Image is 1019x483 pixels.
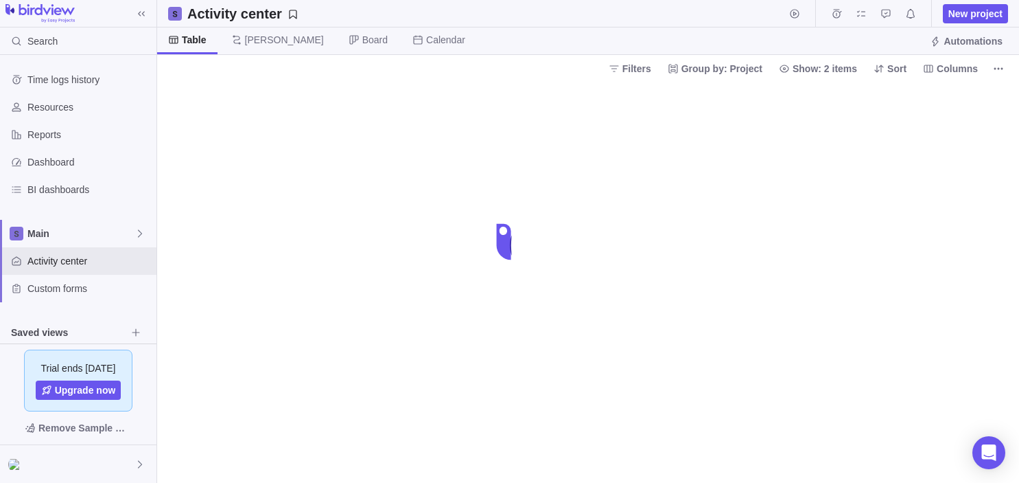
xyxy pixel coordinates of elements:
span: Start timer [785,4,804,23]
span: Approval requests [876,4,895,23]
span: More actions [989,59,1008,78]
span: Activity center [27,254,151,268]
span: Filters [603,59,657,78]
span: Show: 2 items [773,59,863,78]
span: Group by: Project [662,59,768,78]
h2: Activity center [187,4,282,23]
span: Automations [924,32,1008,51]
span: Upgrade now [55,383,116,397]
a: Notifications [901,10,920,21]
span: Time logs history [27,73,151,87]
a: Upgrade now [36,381,121,400]
span: Group by: Project [681,62,762,76]
span: Save your current layout and filters as a View [182,4,304,23]
span: Calendar [426,33,465,47]
span: Time logs [827,4,846,23]
span: Custom forms [27,282,151,295]
span: Resources [27,100,151,114]
span: Search [27,34,58,48]
span: Browse views [126,323,145,342]
a: Approval requests [876,10,895,21]
img: logo [5,4,75,23]
span: Show: 2 items [793,62,857,76]
span: Sort [887,62,906,76]
span: Remove Sample Data [11,417,145,439]
span: Remove Sample Data [38,420,132,436]
span: [PERSON_NAME] [245,33,324,47]
span: Notifications [901,4,920,23]
span: New project [943,4,1008,23]
div: loading [482,214,537,269]
a: My assignments [852,10,871,21]
span: My assignments [852,4,871,23]
div: Open Intercom Messenger [972,436,1005,469]
span: Trial ends [DATE] [41,361,116,375]
a: Time logs [827,10,846,21]
span: Columns [917,59,983,78]
span: Saved views [11,326,126,339]
span: Filters [622,62,651,76]
span: Sort [868,59,912,78]
span: BI dashboards [27,183,151,196]
span: Table [182,33,207,47]
img: Show [8,459,25,470]
span: Board [362,33,388,47]
span: Main [27,227,134,240]
span: Reports [27,128,151,142]
span: Dashboard [27,155,151,169]
div: User Click Https:phishtankorg [8,456,25,473]
span: Automations [944,34,1003,48]
span: Columns [937,62,978,76]
span: New project [948,7,1003,21]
